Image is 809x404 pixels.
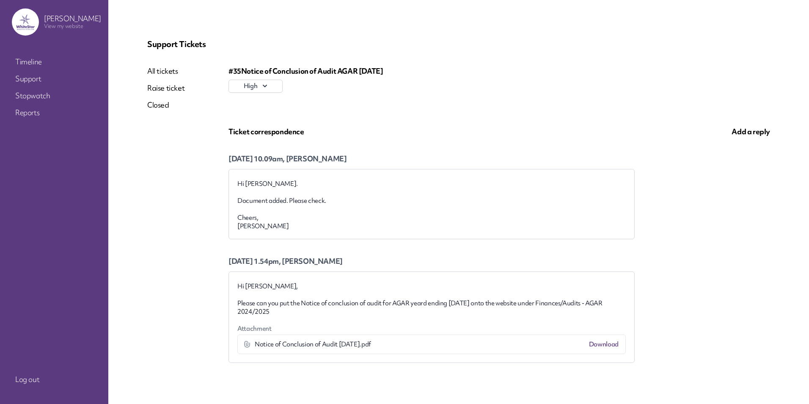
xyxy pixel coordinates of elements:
[12,54,96,69] a: Timeline
[732,127,770,136] span: Add a reply
[12,71,96,86] a: Support
[589,340,619,349] a: Download
[228,127,304,136] span: Ticket correspondence
[44,22,83,30] a: View my website
[228,66,770,76] div: #35 Notice of Conclusion of Audit AGAR [DATE]
[255,340,371,349] span: Notice of Conclusion of Audit [DATE].pdf
[237,196,626,205] p: Document added. Please check.
[147,83,184,93] a: Raise ticket
[12,105,96,120] a: Reports
[147,100,184,110] a: Closed
[12,372,96,387] a: Log out
[228,80,283,93] div: Click to change priority
[12,88,96,103] a: Stopwatch
[237,324,626,333] dt: Attachment
[237,180,626,188] p: Hi [PERSON_NAME].
[44,14,101,23] p: [PERSON_NAME]
[147,66,184,76] a: All tickets
[228,80,283,93] button: high
[237,213,626,230] p: Cheers, [PERSON_NAME]
[228,154,635,164] p: [DATE] 10.09am, [PERSON_NAME]
[237,282,626,291] p: Hi [PERSON_NAME],
[147,39,770,49] p: Support Tickets
[237,299,626,316] p: Please can you put the Notice of conclusion of audit for AGAR yeard ending [DATE] onto the websit...
[228,256,635,266] p: [DATE] 1.54pm, [PERSON_NAME]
